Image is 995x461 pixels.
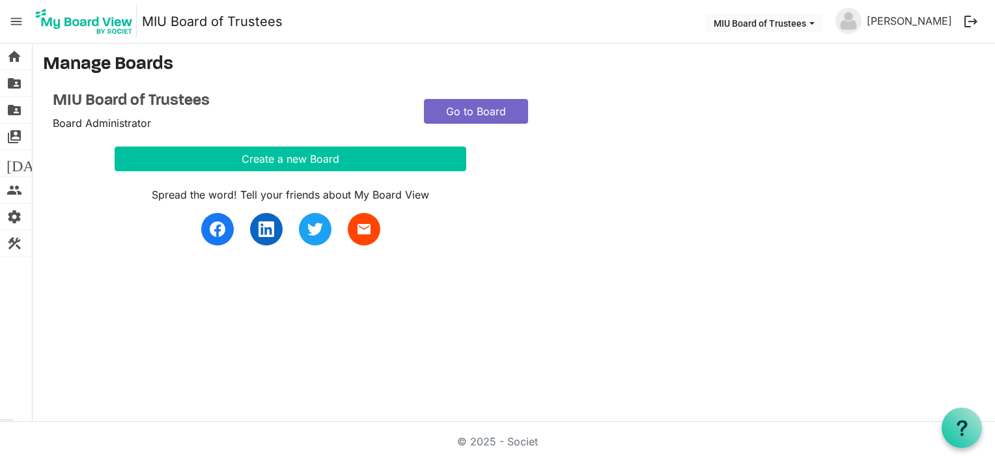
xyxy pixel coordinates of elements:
span: people [7,177,22,203]
img: linkedin.svg [259,221,274,237]
a: Go to Board [424,99,528,124]
button: MIU Board of Trustees dropdownbutton [705,14,823,32]
h3: Manage Boards [43,54,985,76]
span: folder_shared [7,70,22,96]
button: logout [957,8,985,35]
span: construction [7,230,22,257]
span: email [356,221,372,237]
a: email [348,213,380,245]
img: twitter.svg [307,221,323,237]
span: home [7,44,22,70]
span: Board Administrator [53,117,151,130]
a: MIU Board of Trustees [142,8,283,35]
button: Create a new Board [115,147,466,171]
img: facebook.svg [210,221,225,237]
a: [PERSON_NAME] [862,8,957,34]
div: Spread the word! Tell your friends about My Board View [115,187,466,203]
span: settings [7,204,22,230]
img: My Board View Logo [32,5,137,38]
span: [DATE] [7,150,57,176]
span: switch_account [7,124,22,150]
a: My Board View Logo [32,5,142,38]
a: © 2025 - Societ [457,435,538,448]
a: MIU Board of Trustees [53,92,404,111]
span: folder_shared [7,97,22,123]
img: no-profile-picture.svg [835,8,862,34]
span: menu [4,9,29,34]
